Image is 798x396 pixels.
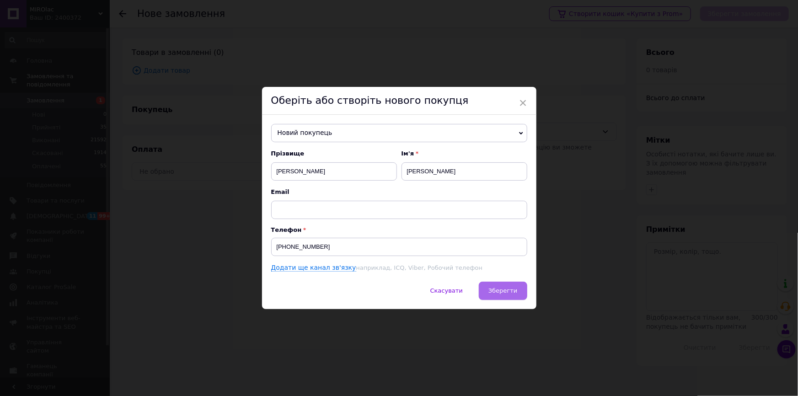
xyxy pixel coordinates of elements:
[402,150,527,158] span: Ім'я
[271,238,527,256] input: +38 096 0000000
[421,282,472,300] button: Скасувати
[271,226,527,233] p: Телефон
[519,95,527,111] span: ×
[479,282,527,300] button: Зберегти
[356,264,482,271] span: наприклад, ICQ, Viber, Робочий телефон
[430,287,463,294] span: Скасувати
[488,287,517,294] span: Зберегти
[402,162,527,181] input: Наприклад: Іван
[271,162,397,181] input: Наприклад: Іванов
[271,264,356,272] a: Додати ще канал зв'язку
[271,188,527,196] span: Email
[271,150,397,158] span: Прізвище
[262,87,536,115] div: Оберіть або створіть нового покупця
[271,124,527,142] span: Новий покупець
